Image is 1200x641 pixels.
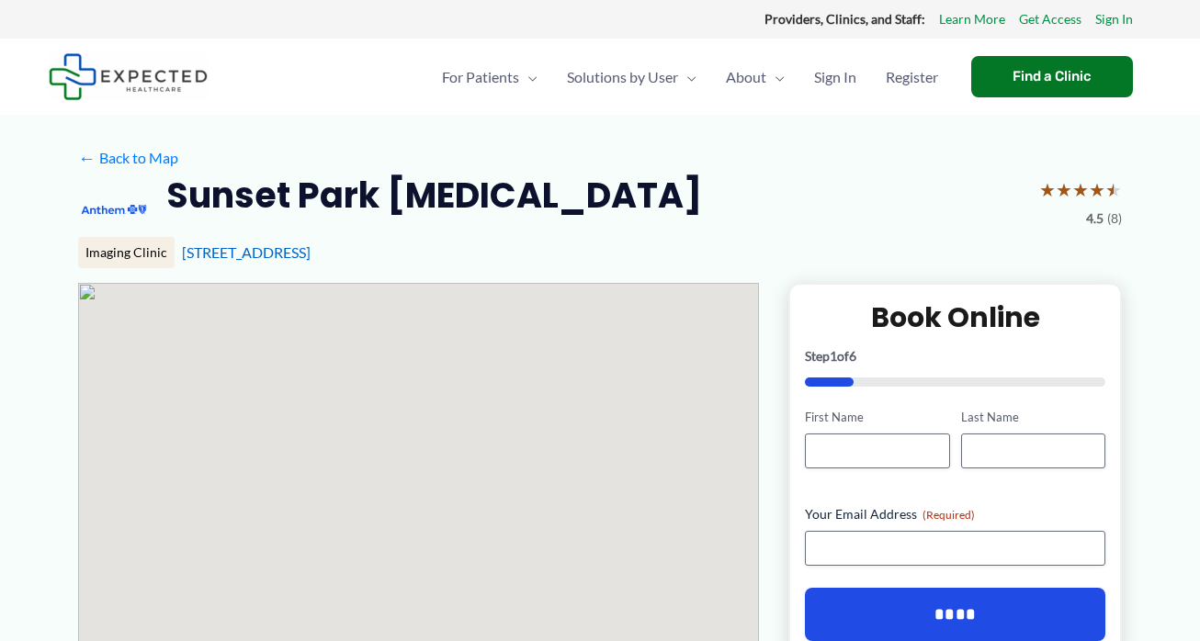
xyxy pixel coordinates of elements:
[1095,7,1133,31] a: Sign In
[961,409,1105,426] label: Last Name
[427,45,552,109] a: For PatientsMenu Toggle
[1039,173,1056,207] span: ★
[886,45,938,109] span: Register
[552,45,711,109] a: Solutions by UserMenu Toggle
[923,508,975,522] span: (Required)
[764,11,925,27] strong: Providers, Clinics, and Staff:
[830,348,837,364] span: 1
[1086,207,1104,231] span: 4.5
[766,45,785,109] span: Menu Toggle
[567,45,678,109] span: Solutions by User
[711,45,799,109] a: AboutMenu Toggle
[78,237,175,268] div: Imaging Clinic
[1072,173,1089,207] span: ★
[678,45,696,109] span: Menu Toggle
[166,173,702,218] h2: Sunset Park [MEDICAL_DATA]
[78,149,96,166] span: ←
[182,243,311,261] a: [STREET_ADDRESS]
[805,505,1105,523] label: Your Email Address
[427,45,953,109] nav: Primary Site Navigation
[971,56,1133,97] a: Find a Clinic
[49,53,208,100] img: Expected Healthcare Logo - side, dark font, small
[805,409,949,426] label: First Name
[849,348,856,364] span: 6
[799,45,871,109] a: Sign In
[726,45,766,109] span: About
[442,45,519,109] span: For Patients
[519,45,538,109] span: Menu Toggle
[1056,173,1072,207] span: ★
[871,45,953,109] a: Register
[805,299,1105,335] h2: Book Online
[939,7,1005,31] a: Learn More
[1107,207,1122,231] span: (8)
[1105,173,1122,207] span: ★
[814,45,856,109] span: Sign In
[1089,173,1105,207] span: ★
[78,144,178,172] a: ←Back to Map
[805,350,1105,363] p: Step of
[1019,7,1081,31] a: Get Access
